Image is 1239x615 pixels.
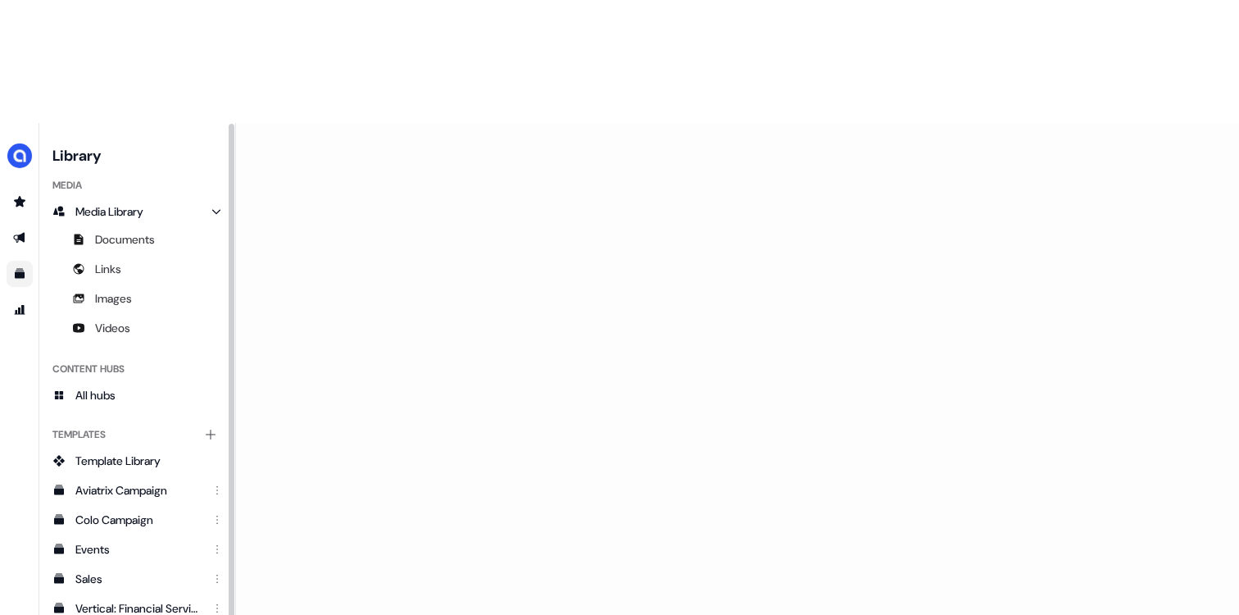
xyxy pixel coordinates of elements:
span: All hubs [75,387,116,403]
a: Template Library [46,448,229,474]
div: Content Hubs [46,356,229,382]
a: Aviatrix Campaign [46,477,229,503]
span: Videos [95,320,130,336]
a: Go to prospects [7,189,33,215]
a: Events [46,536,229,563]
a: Go to templates [7,261,33,287]
a: Links [46,256,229,282]
a: Colo Campaign [46,507,229,533]
div: Colo Campaign [75,512,202,528]
span: Links [95,261,121,277]
h3: Library [46,143,229,166]
a: Images [46,285,229,312]
span: Images [95,290,132,307]
span: Media Library [75,203,143,220]
a: Documents [46,226,229,253]
div: Templates [46,421,229,448]
a: Go to attribution [7,297,33,323]
span: Template Library [75,453,161,469]
a: Videos [46,315,229,341]
a: Media Library [46,198,229,225]
div: Sales [75,571,202,587]
div: Aviatrix Campaign [75,482,202,499]
span: Documents [95,231,155,248]
div: Media [46,172,229,198]
a: Sales [46,566,229,592]
a: Go to outbound experience [7,225,33,251]
div: Events [75,541,202,558]
a: All hubs [46,382,229,408]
